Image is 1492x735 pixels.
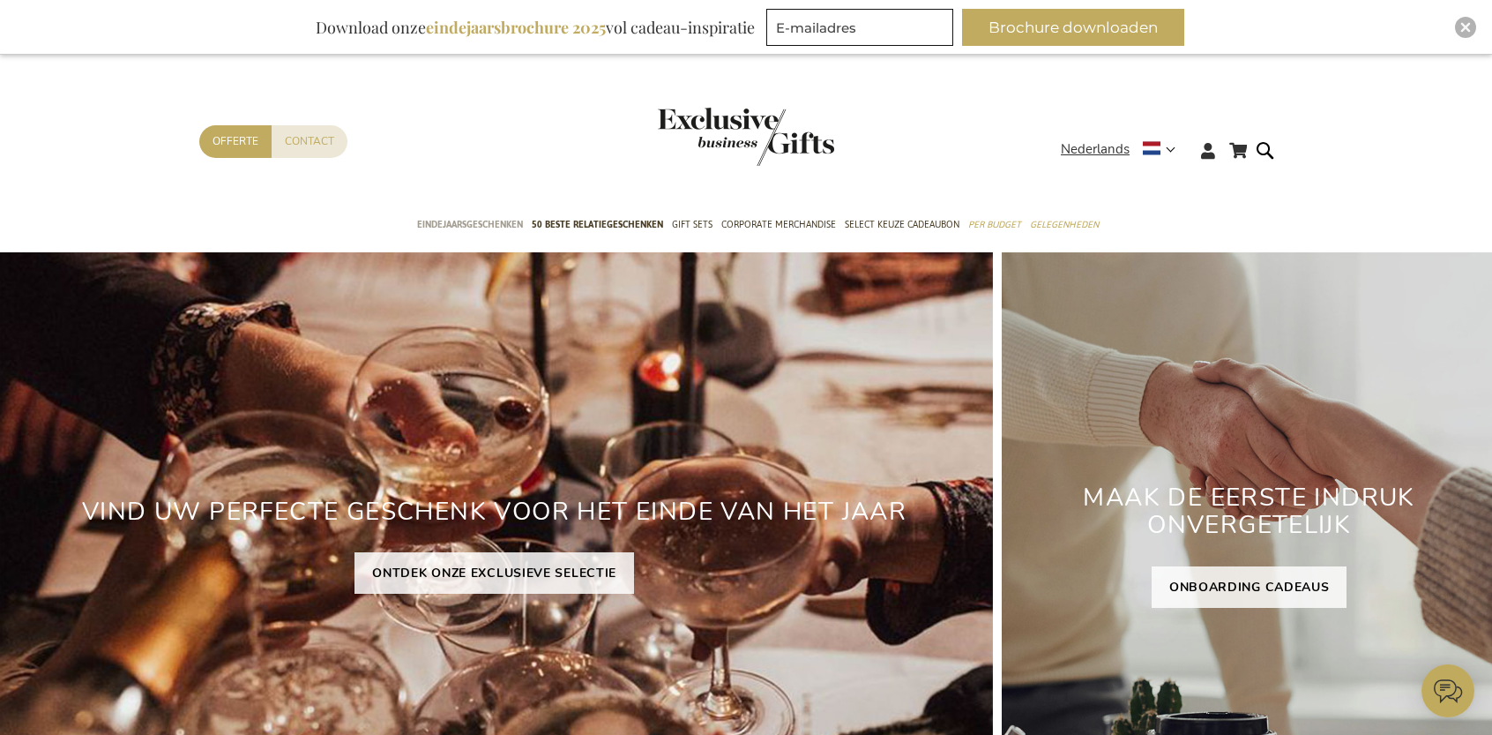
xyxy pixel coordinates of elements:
a: store logo [658,108,746,166]
a: ONBOARDING CADEAUS [1152,566,1347,608]
a: Contact [272,125,347,158]
span: Corporate Merchandise [721,215,836,234]
span: Gelegenheden [1030,215,1099,234]
span: 50 beste relatiegeschenken [532,215,663,234]
input: E-mailadres [766,9,953,46]
button: Brochure downloaden [962,9,1184,46]
span: Gift Sets [672,215,712,234]
span: Per Budget [968,215,1021,234]
span: Eindejaarsgeschenken [417,215,523,234]
form: marketing offers and promotions [766,9,959,51]
span: Select Keuze Cadeaubon [845,215,959,234]
iframe: belco-activator-frame [1421,664,1474,717]
div: Download onze vol cadeau-inspiratie [308,9,763,46]
img: Exclusive Business gifts logo [658,108,834,166]
div: Close [1455,17,1476,38]
a: ONTDEK ONZE EXCLUSIEVE SELECTIE [354,552,634,594]
span: Nederlands [1061,139,1130,160]
img: Close [1460,22,1471,33]
div: Nederlands [1061,139,1187,160]
a: Offerte [199,125,272,158]
b: eindejaarsbrochure 2025 [426,17,606,38]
